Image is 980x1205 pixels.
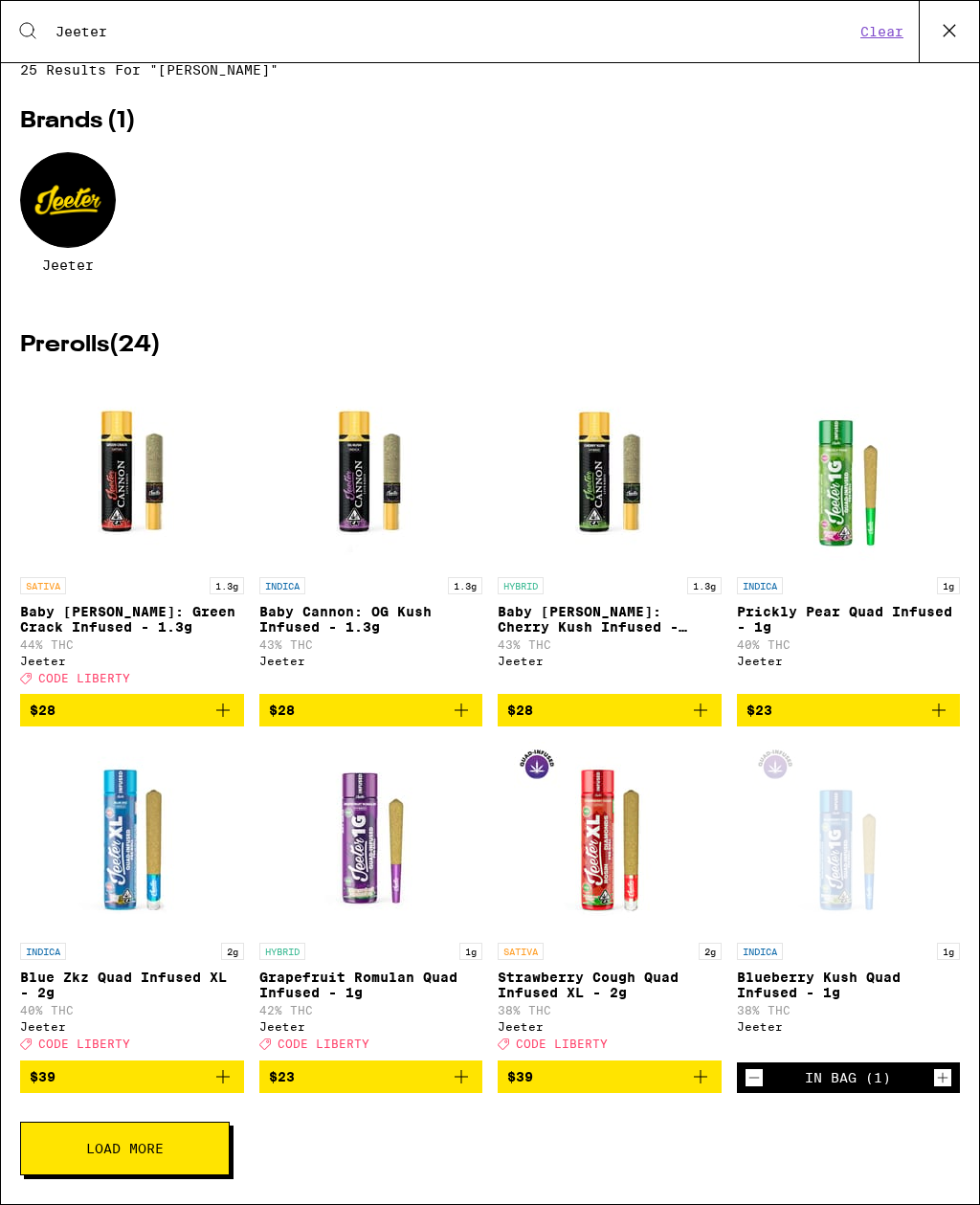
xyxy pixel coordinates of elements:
button: Add to bag [498,694,722,726]
div: Jeeter [20,655,244,667]
button: Add to bag [498,1060,722,1093]
p: HYBRID [259,943,305,960]
div: Jeeter [498,1020,722,1033]
button: Add to bag [20,1060,244,1093]
button: Load More [20,1122,230,1175]
p: HYBRID [498,577,544,594]
p: Prickly Pear Quad Infused - 1g [737,604,961,635]
p: 43% THC [498,638,722,651]
a: Open page for Baby Cannon: Cherry Kush Infused - 1.3g from Jeeter [498,376,722,694]
p: 43% THC [259,638,483,651]
a: Open page for Baby Cannon: OG Kush Infused - 1.3g from Jeeter [259,376,483,694]
p: 1g [937,943,960,960]
a: Open page for Strawberry Cough Quad Infused XL - 2g from Jeeter [498,742,722,1060]
div: In Bag (1) [805,1070,891,1085]
p: INDICA [259,577,305,594]
div: Jeeter [737,1020,961,1033]
p: 1g [459,943,482,960]
img: Jeeter - Baby Cannon: Green Crack Infused - 1.3g [36,376,228,568]
img: Jeeter - Strawberry Cough Quad Infused XL - 2g [514,742,705,933]
button: Decrement [745,1068,764,1087]
span: CODE LIBERTY [278,1038,369,1051]
p: 38% THC [737,1004,961,1016]
p: 1g [937,577,960,594]
img: Jeeter - Prickly Pear Quad Infused - 1g [752,376,944,568]
span: $28 [30,703,56,718]
div: Jeeter [737,655,961,667]
span: CODE LIBERTY [38,1038,130,1051]
p: INDICA [737,943,783,960]
div: Jeeter [498,655,722,667]
span: $39 [507,1069,533,1084]
a: Open page for Baby Cannon: Green Crack Infused - 1.3g from Jeeter [20,376,244,694]
span: Jeeter [42,257,94,273]
p: 40% THC [20,1004,244,1016]
p: SATIVA [20,577,66,594]
span: $39 [30,1069,56,1084]
p: 38% THC [498,1004,722,1016]
a: Open page for Blueberry Kush Quad Infused - 1g from Jeeter [737,742,961,1061]
div: Jeeter [259,1020,483,1033]
p: 2g [221,943,244,960]
span: $23 [746,703,772,718]
p: Blue Zkz Quad Infused XL - 2g [20,970,244,1000]
p: 2g [699,943,722,960]
p: Baby [PERSON_NAME]: Cherry Kush Infused - 1.3g [498,604,722,635]
button: Add to bag [20,694,244,726]
input: Search for products & categories [55,23,855,40]
p: INDICA [20,943,66,960]
p: Blueberry Kush Quad Infused - 1g [737,970,961,1000]
a: Open page for Prickly Pear Quad Infused - 1g from Jeeter [737,376,961,694]
button: Add to bag [259,1060,483,1093]
span: CODE LIBERTY [38,672,130,684]
p: 44% THC [20,638,244,651]
span: $23 [269,1069,295,1084]
p: INDICA [737,577,783,594]
a: Open page for Blue Zkz Quad Infused XL - 2g from Jeeter [20,742,244,1060]
span: $28 [507,703,533,718]
span: Load More [86,1142,164,1155]
p: 1.3g [210,577,244,594]
img: Jeeter - Grapefruit Romulan Quad Infused - 1g [275,742,466,933]
img: Jeeter - Blue Zkz Quad Infused XL - 2g [36,742,228,933]
button: Add to bag [737,694,961,726]
h2: Prerolls ( 24 ) [20,334,960,357]
span: CODE LIBERTY [516,1038,608,1051]
p: 42% THC [259,1004,483,1016]
button: Clear [855,23,909,40]
h2: Brands ( 1 ) [20,110,960,133]
p: Baby [PERSON_NAME]: Green Crack Infused - 1.3g [20,604,244,635]
p: 40% THC [737,638,961,651]
p: SATIVA [498,943,544,960]
span: 25 results for "[PERSON_NAME]" [20,62,960,78]
div: Jeeter [259,655,483,667]
p: Strawberry Cough Quad Infused XL - 2g [498,970,722,1000]
img: Jeeter - Baby Cannon: Cherry Kush Infused - 1.3g [514,376,705,568]
p: 1.3g [687,577,722,594]
p: Baby Cannon: OG Kush Infused - 1.3g [259,604,483,635]
button: Add to bag [259,694,483,726]
span: Hi. Need any help? [11,13,138,29]
img: Jeeter - Baby Cannon: OG Kush Infused - 1.3g [275,376,466,568]
span: $28 [269,703,295,718]
div: Jeeter [20,1020,244,1033]
button: Increment [933,1068,952,1087]
a: Open page for Grapefruit Romulan Quad Infused - 1g from Jeeter [259,742,483,1060]
p: Grapefruit Romulan Quad Infused - 1g [259,970,483,1000]
p: 1.3g [448,577,482,594]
